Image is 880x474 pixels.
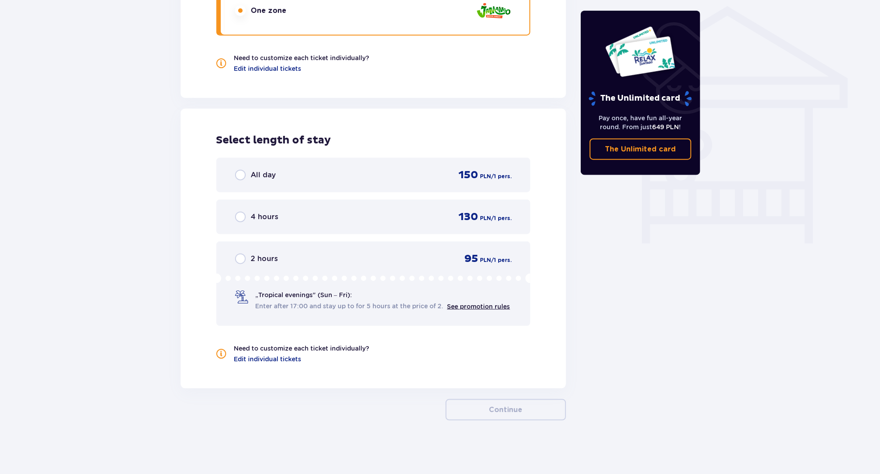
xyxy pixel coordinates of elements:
[251,6,287,16] span: One zone
[491,256,512,264] span: / 1 pers.
[234,344,370,353] p: Need to customize each ticket individually?
[652,123,679,131] span: 649 PLN
[480,256,491,264] span: PLN
[605,26,676,78] img: Two entry cards to Suntago with the word 'UNLIMITED RELAX', featuring a white background with tro...
[459,210,478,224] span: 130
[491,172,512,180] span: / 1 pers.
[489,405,523,415] p: Continue
[588,91,693,106] p: The Unlimited card
[251,212,279,222] span: 4 hours
[491,214,512,222] span: / 1 pers.
[446,399,566,421] button: Continue
[464,252,478,266] span: 95
[234,355,302,364] a: Edit individual tickets
[590,139,691,160] a: The Unlimited card
[251,254,278,264] span: 2 hours
[256,302,444,311] span: Enter after 17:00 and stay up to for 5 hours at the price of 2.
[605,144,676,154] p: The Unlimited card
[590,114,691,131] p: Pay once, have fun all-year round. From just !
[459,168,478,182] span: 150
[480,214,491,222] span: PLN
[251,170,276,180] span: All day
[480,172,491,180] span: PLN
[447,303,510,310] a: See promotion rules
[256,290,352,299] span: „Tropical evenings" (Sun – Fri):
[234,53,370,62] p: Need to customize each ticket individually?
[234,64,302,73] a: Edit individual tickets
[216,134,531,147] h2: Select length of stay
